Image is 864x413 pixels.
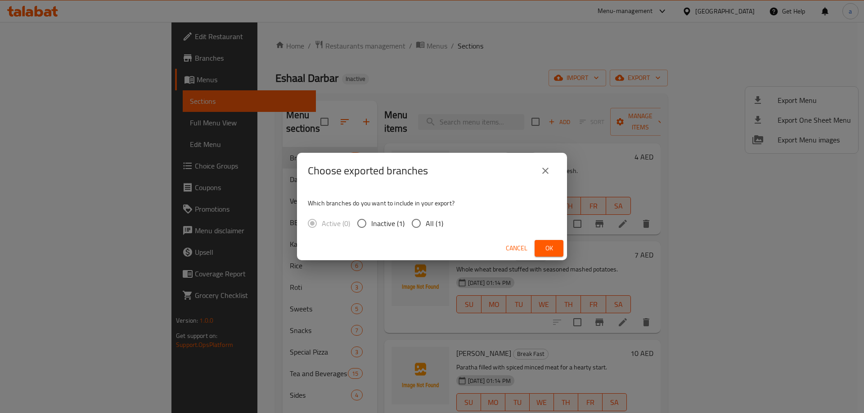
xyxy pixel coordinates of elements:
span: Ok [542,243,556,254]
button: close [535,160,556,182]
span: Cancel [506,243,527,254]
span: Active (0) [322,218,350,229]
p: Which branches do you want to include in your export? [308,199,556,208]
button: Ok [535,240,563,257]
span: Inactive (1) [371,218,405,229]
button: Cancel [502,240,531,257]
h2: Choose exported branches [308,164,428,178]
span: All (1) [426,218,443,229]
